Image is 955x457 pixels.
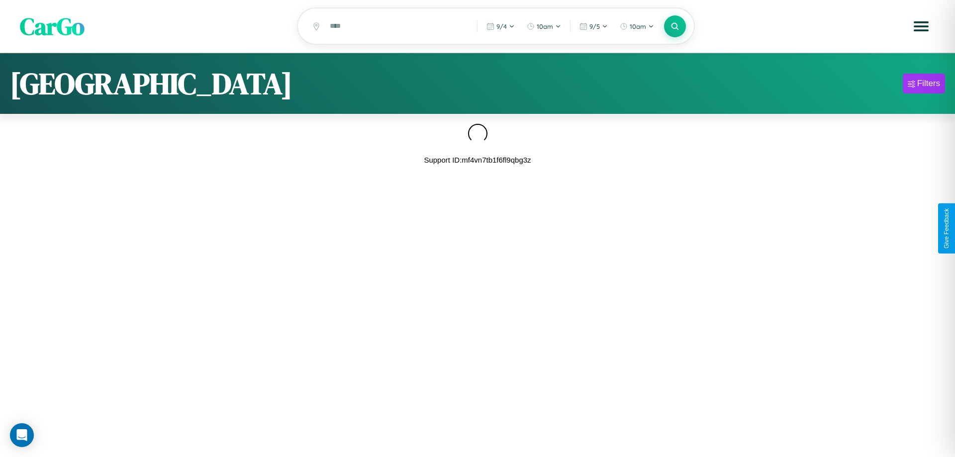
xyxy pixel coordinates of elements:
[10,423,34,447] div: Open Intercom Messenger
[20,10,85,43] span: CarGo
[615,18,659,34] button: 10am
[481,18,520,34] button: 9/4
[917,79,940,89] div: Filters
[943,208,950,249] div: Give Feedback
[630,22,646,30] span: 10am
[10,63,292,104] h1: [GEOGRAPHIC_DATA]
[903,74,945,93] button: Filters
[496,22,507,30] span: 9 / 4
[589,22,600,30] span: 9 / 5
[574,18,613,34] button: 9/5
[907,12,935,40] button: Open menu
[537,22,553,30] span: 10am
[522,18,566,34] button: 10am
[424,153,531,167] p: Support ID: mf4vn7tb1f6fl9qbg3z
